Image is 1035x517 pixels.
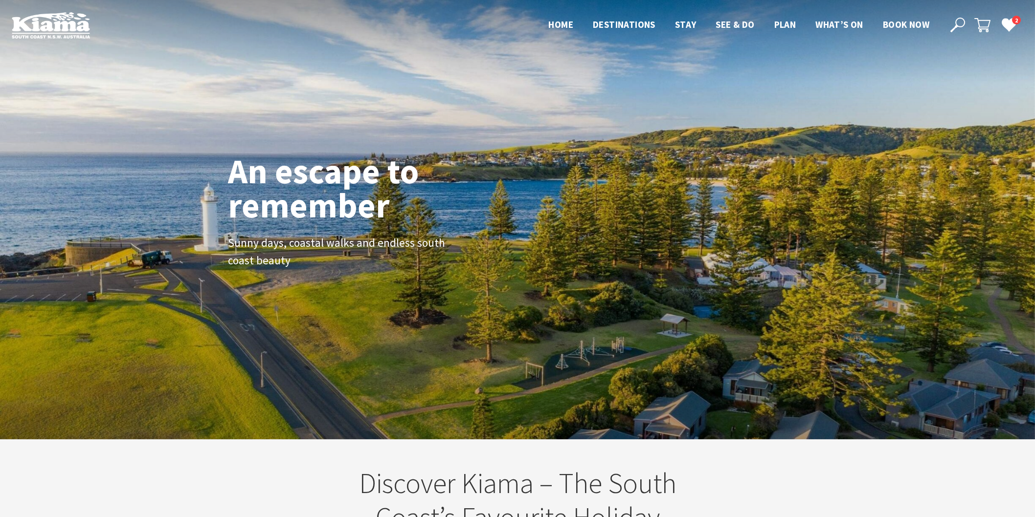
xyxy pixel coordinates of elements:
span: 2 [1012,16,1021,25]
span: Home [548,19,573,30]
a: 2 [1001,17,1016,32]
nav: Main Menu [539,17,939,33]
span: Stay [675,19,697,30]
span: Book now [883,19,929,30]
p: Sunny days, coastal walks and endless south coast beauty [228,234,448,270]
span: Plan [774,19,796,30]
span: See & Do [716,19,754,30]
h1: An escape to remember [228,154,497,222]
span: Destinations [593,19,655,30]
img: Kiama Logo [12,12,90,39]
span: What’s On [815,19,863,30]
